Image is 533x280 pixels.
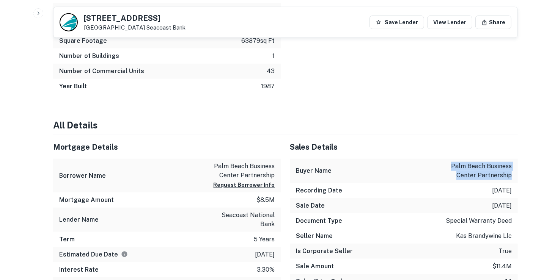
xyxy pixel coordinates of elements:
p: [DATE] [492,201,512,210]
p: [DATE] [492,186,512,195]
p: $11.4m [256,6,275,15]
button: Save Lender [369,16,424,29]
p: 1 [273,52,275,61]
h6: Seller Name [296,232,333,241]
h6: Sale Amount [59,6,97,15]
h4: All Details [53,118,518,132]
p: seacoast national bank [207,211,275,229]
h6: Estimated Due Date [59,250,128,259]
p: palm beach business center partnership [207,162,275,180]
button: Share [475,16,511,29]
a: Seacoast Bank [146,24,186,31]
button: Request Borrower Info [214,180,275,189]
h5: [STREET_ADDRESS] [84,14,186,22]
h6: Sale Date [296,201,325,210]
p: palm beach business center partnership [443,162,512,180]
h6: Interest Rate [59,265,99,274]
p: [DATE] [255,250,275,259]
h6: Square Footage [59,36,107,45]
h6: Is Corporate Seller [296,247,353,256]
h6: Year Built [59,82,87,91]
h6: Mortgage Amount [59,196,114,205]
iframe: Chat Widget [495,219,533,256]
p: 63879 sq ft [242,36,275,45]
h6: Term [59,235,75,244]
p: special warranty deed [446,216,512,225]
h5: Mortgage Details [53,141,281,153]
p: kas brandywine llc [456,232,512,241]
p: 1987 [261,82,275,91]
svg: Estimate is based on a standard schedule for this type of loan. [121,251,128,258]
p: [GEOGRAPHIC_DATA] [84,24,186,31]
p: 5 years [254,235,275,244]
h6: Document Type [296,216,343,225]
p: $11.4m [492,262,512,271]
p: 3.30% [257,265,275,274]
h6: Buyer Name [296,166,332,175]
a: View Lender [427,16,472,29]
h6: Recording Date [296,186,343,195]
h6: Lender Name [59,215,99,224]
h6: Borrower Name [59,171,106,180]
h6: Number of Commercial Units [59,67,144,76]
h6: Number of Buildings [59,52,119,61]
p: $8.5m [257,196,275,205]
p: 43 [267,67,275,76]
h6: Sale Amount [296,262,334,271]
h5: Sales Details [290,141,518,153]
